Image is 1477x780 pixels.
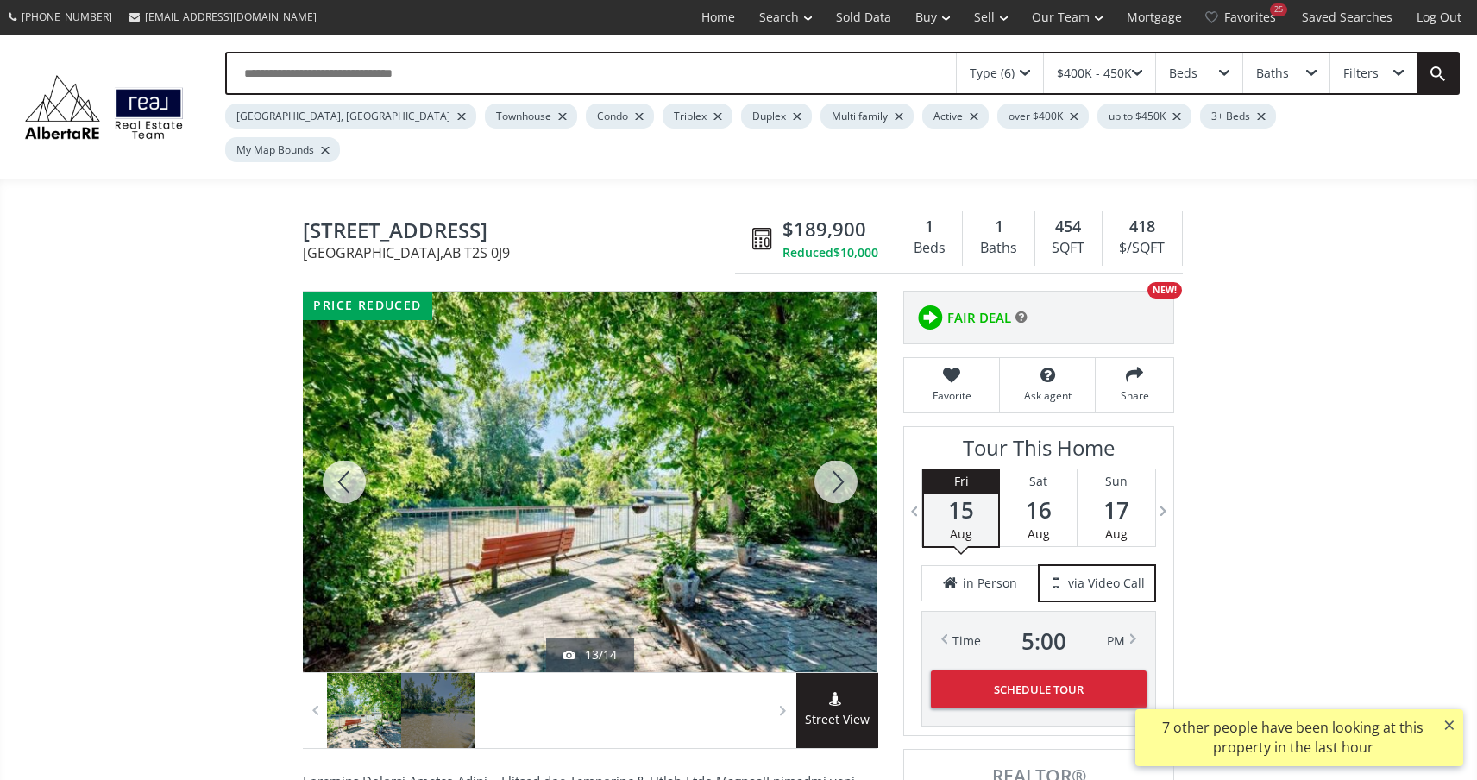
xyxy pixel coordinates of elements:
[997,104,1089,129] div: over $400K
[971,216,1025,238] div: 1
[17,71,191,143] img: Logo
[1169,67,1197,79] div: Beds
[952,629,1125,653] div: Time PM
[1144,718,1442,758] div: 7 other people have been looking at this property in the last hour
[913,300,947,335] img: rating icon
[1057,67,1132,79] div: $400K - 450K
[971,236,1025,261] div: Baths
[1104,388,1165,403] span: Share
[913,388,990,403] span: Favorite
[145,9,317,24] span: [EMAIL_ADDRESS][DOMAIN_NAME]
[303,292,432,320] div: price reduced
[782,244,878,261] div: Reduced
[833,244,878,261] span: $10,000
[303,219,744,246] span: 120 24 Avenue SW #103
[947,309,1011,327] span: FAIR DEAL
[1200,104,1276,129] div: 3+ Beds
[1256,67,1289,79] div: Baths
[741,104,812,129] div: Duplex
[1028,525,1050,542] span: Aug
[485,104,577,129] div: Townhouse
[1000,498,1077,522] span: 16
[22,9,112,24] span: [PHONE_NUMBER]
[905,216,953,238] div: 1
[563,646,617,664] div: 13/14
[1068,575,1145,592] span: via Video Call
[303,292,877,672] div: 120 24 Avenue SW #103 Calgary, AB T2S 0J9 - Photo 13 of 14
[121,1,325,33] a: [EMAIL_ADDRESS][DOMAIN_NAME]
[963,575,1017,592] span: in Person
[970,67,1015,79] div: Type (6)
[225,104,476,129] div: [GEOGRAPHIC_DATA], [GEOGRAPHIC_DATA]
[1147,282,1182,299] div: NEW!
[1270,3,1287,16] div: 25
[905,236,953,261] div: Beds
[921,436,1156,469] h3: Tour This Home
[1343,67,1379,79] div: Filters
[1097,104,1191,129] div: up to $450K
[1105,525,1128,542] span: Aug
[1000,469,1077,494] div: Sat
[1078,469,1155,494] div: Sun
[796,710,878,730] span: Street View
[1009,388,1086,403] span: Ask agent
[1078,498,1155,522] span: 17
[663,104,732,129] div: Triplex
[922,104,989,129] div: Active
[1044,236,1093,261] div: SQFT
[1055,216,1081,238] span: 454
[924,498,998,522] span: 15
[931,670,1147,708] button: Schedule Tour
[782,216,866,242] span: $189,900
[303,246,744,260] span: [GEOGRAPHIC_DATA] , AB T2S 0J9
[1436,709,1463,740] button: ×
[586,104,654,129] div: Condo
[1021,629,1066,653] span: 5 : 00
[225,137,340,162] div: My Map Bounds
[924,469,998,494] div: Fri
[950,525,972,542] span: Aug
[820,104,914,129] div: Multi family
[1111,236,1173,261] div: $/SQFT
[1111,216,1173,238] div: 418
